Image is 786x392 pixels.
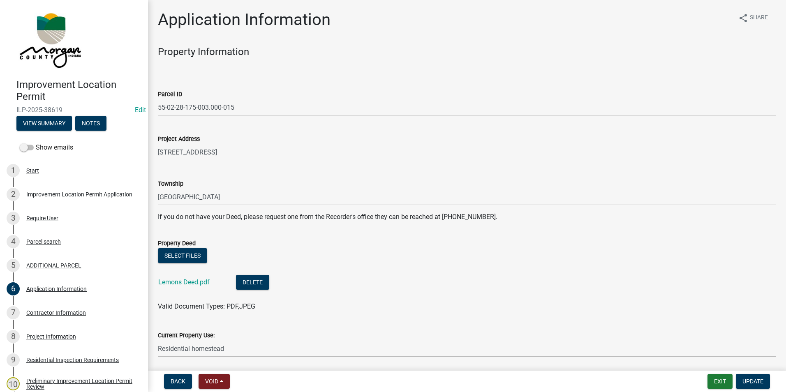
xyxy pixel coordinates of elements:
label: Township [158,181,183,187]
button: Void [199,374,230,389]
div: Require User [26,215,58,221]
label: Current Property Use: [158,333,215,339]
h4: Property Information [158,46,776,58]
span: Update [742,378,763,385]
h1: Application Information [158,10,331,30]
div: Preliminary Improvement Location Permit Review [26,378,135,390]
button: Exit [707,374,733,389]
div: Residential Inspection Requirements [26,357,119,363]
div: 3 [7,212,20,225]
div: 10 [7,377,20,390]
span: ILP-2025-38619 [16,106,132,114]
span: Void [205,378,218,385]
h4: Improvement Location Permit [16,79,141,103]
wm-modal-confirm: Summary [16,120,72,127]
div: ADDITIONAL PARCEL [26,263,81,268]
wm-modal-confirm: Delete Document [236,279,269,287]
button: Select files [158,248,207,263]
label: Property Deed [158,241,196,247]
div: Improvement Location Permit Application [26,191,132,197]
wm-modal-confirm: Edit Application Number [135,106,146,114]
button: Back [164,374,192,389]
div: 2 [7,188,20,201]
span: Valid Document Types: PDF,JPEG [158,302,255,310]
div: Project Information [26,334,76,339]
div: Application Information [26,286,87,292]
div: 6 [7,282,20,295]
div: 1 [7,164,20,177]
div: 9 [7,353,20,367]
div: Contractor Information [26,310,86,316]
a: Edit [135,106,146,114]
a: Lemons Deed.pdf [158,278,210,286]
div: Start [26,168,39,173]
div: 4 [7,235,20,248]
span: Back [171,378,185,385]
div: Parcel search [26,239,61,244]
label: Parcel ID [158,92,182,97]
div: 5 [7,259,20,272]
button: Delete [236,275,269,290]
i: share [738,13,748,23]
label: Show emails [20,143,73,152]
img: Morgan County, Indiana [16,9,83,70]
p: If you do not have your Deed, please request one from the Recorder's office they can be reached a... [158,212,776,222]
wm-modal-confirm: Notes [75,120,106,127]
div: 7 [7,306,20,319]
button: View Summary [16,116,72,131]
button: Update [736,374,770,389]
label: Project Address [158,136,200,142]
span: Share [750,13,768,23]
button: Notes [75,116,106,131]
button: shareShare [732,10,774,26]
div: 8 [7,330,20,343]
